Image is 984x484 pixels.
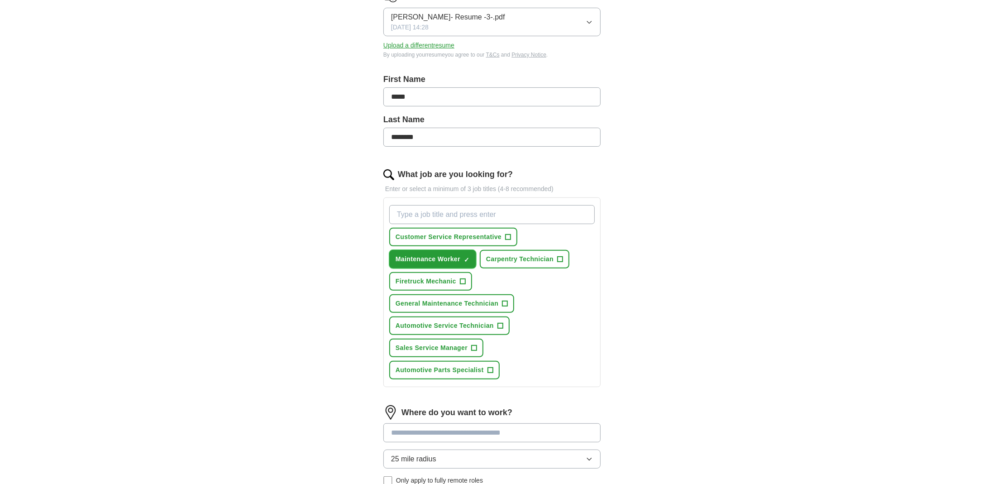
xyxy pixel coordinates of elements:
span: Carpentry Technician [486,254,554,264]
button: [PERSON_NAME]- Resume -3-.pdf[DATE] 14:28 [383,8,601,36]
a: Privacy Notice [511,52,546,58]
span: General Maintenance Technician [396,299,498,308]
button: 25 mile radius [383,450,601,469]
span: ✓ [464,256,469,264]
span: Sales Service Manager [396,343,468,353]
label: First Name [383,73,601,86]
label: Where do you want to work? [401,407,512,419]
div: By uploading your resume you agree to our and . [383,51,601,59]
p: Enter or select a minimum of 3 job titles (4-8 recommended) [383,184,601,194]
span: 25 mile radius [391,454,436,465]
input: Type a job title and press enter [389,205,595,224]
span: [DATE] 14:28 [391,23,429,32]
button: Sales Service Manager [389,339,483,357]
span: Automotive Service Technician [396,321,494,331]
img: location.png [383,405,398,420]
label: Last Name [383,114,601,126]
span: Firetruck Mechanic [396,277,456,286]
button: Firetruck Mechanic [389,272,472,291]
button: Carpentry Technician [480,250,569,268]
img: search.png [383,169,394,180]
a: T&Cs [486,52,500,58]
span: [PERSON_NAME]- Resume -3-.pdf [391,12,505,23]
span: Automotive Parts Specialist [396,365,484,375]
button: Customer Service Representative [389,228,517,246]
button: Upload a differentresume [383,41,454,50]
button: Automotive Service Technician [389,316,510,335]
button: General Maintenance Technician [389,294,514,313]
label: What job are you looking for? [398,168,513,181]
button: Automotive Parts Specialist [389,361,500,379]
span: Maintenance Worker [396,254,460,264]
button: Maintenance Worker✓ [389,250,476,268]
span: Customer Service Representative [396,232,502,242]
